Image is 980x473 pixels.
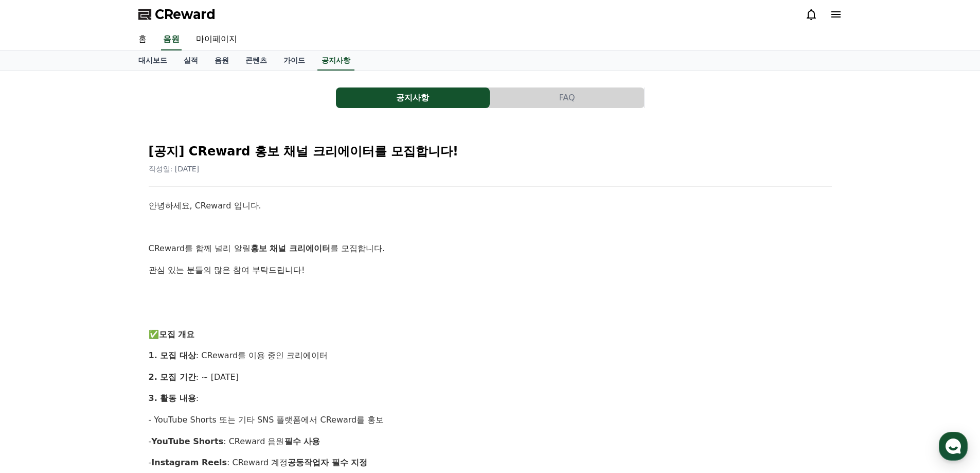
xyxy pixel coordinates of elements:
a: 마이페이지 [188,29,245,50]
p: : ~ [DATE] [149,371,832,384]
strong: 공동작업자 필수 지정 [288,458,367,467]
a: 가이드 [275,51,313,71]
p: 안녕하세요, CReward 입니다. [149,199,832,213]
p: : CReward를 이용 중인 크리에이터 [149,349,832,362]
p: - : CReward 계정 [149,456,832,469]
span: 작성일: [DATE] [149,165,200,173]
a: 음원 [206,51,237,71]
a: FAQ [490,87,645,108]
strong: 홍보 채널 크리에이터 [251,243,330,253]
a: 대시보드 [130,51,175,71]
p: CReward를 함께 널리 알릴 를 모집합니다. [149,242,832,255]
strong: 필수 사용 [284,436,320,446]
p: - : CReward 음원 [149,435,832,448]
a: 콘텐츠 [237,51,275,71]
a: 실적 [175,51,206,71]
a: 공지사항 [317,51,354,71]
p: - YouTube Shorts 또는 기타 SNS 플랫폼에서 CReward를 홍보 [149,413,832,427]
strong: 3. 활동 내용 [149,393,196,403]
p: : [149,392,832,405]
a: 음원 [161,29,182,50]
a: 홈 [130,29,155,50]
strong: 2. 모집 기간 [149,372,196,382]
strong: Instagram Reels [151,458,227,467]
p: ✅ [149,328,832,341]
button: FAQ [490,87,644,108]
strong: 모집 개요 [159,329,195,339]
span: CReward [155,6,216,23]
a: CReward [138,6,216,23]
button: 공지사항 [336,87,490,108]
p: 관심 있는 분들의 많은 참여 부탁드립니다! [149,264,832,277]
h2: [공지] CReward 홍보 채널 크리에이터를 모집합니다! [149,143,832,160]
strong: YouTube Shorts [151,436,223,446]
strong: 1. 모집 대상 [149,351,196,360]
